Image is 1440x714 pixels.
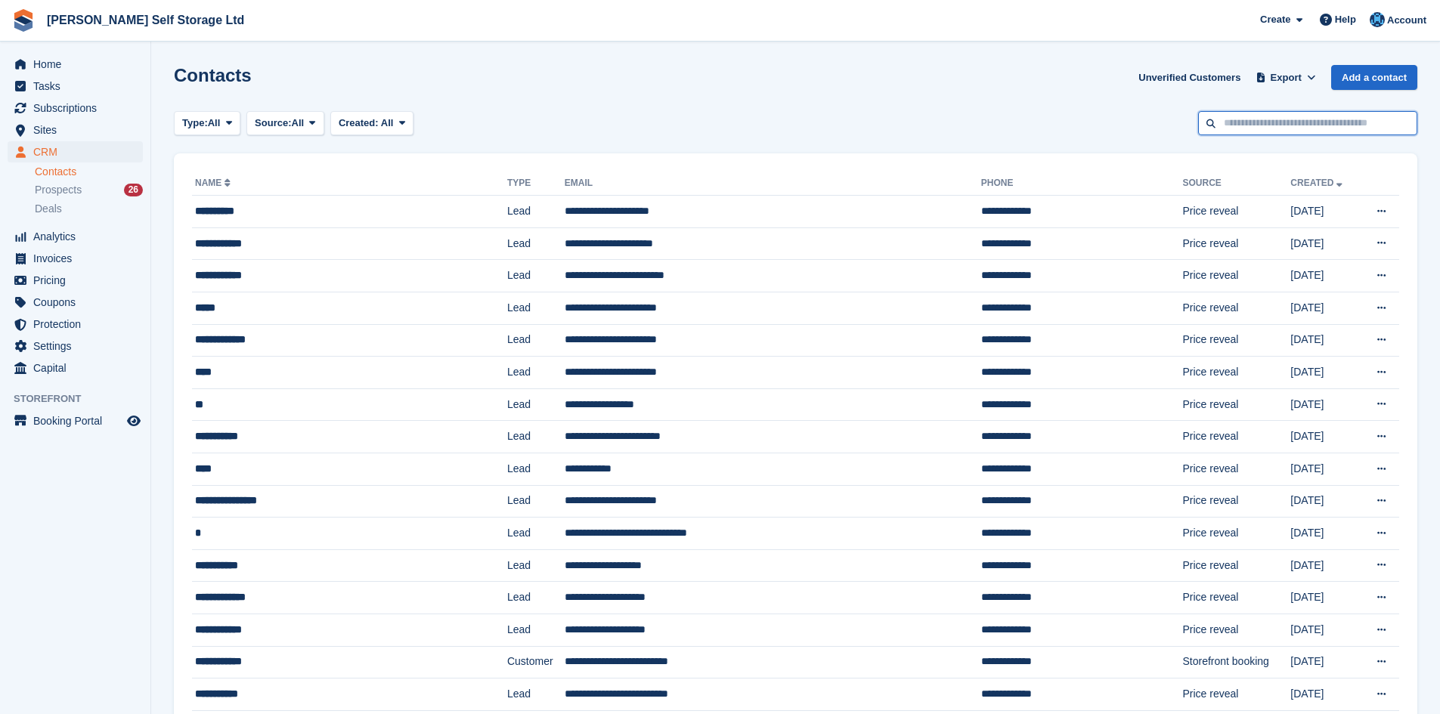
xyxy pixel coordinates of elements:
[33,314,124,335] span: Protection
[1290,388,1359,421] td: [DATE]
[1290,614,1359,646] td: [DATE]
[33,141,124,162] span: CRM
[208,116,221,131] span: All
[1290,485,1359,518] td: [DATE]
[1182,518,1290,550] td: Price reveal
[1290,518,1359,550] td: [DATE]
[246,111,324,136] button: Source: All
[507,357,565,389] td: Lead
[1182,646,1290,678] td: Storefront booking
[1182,549,1290,582] td: Price reveal
[1182,388,1290,421] td: Price reveal
[1271,70,1302,85] span: Export
[1387,13,1426,28] span: Account
[8,270,143,291] a: menu
[1182,196,1290,228] td: Price reveal
[8,76,143,97] a: menu
[8,314,143,335] a: menu
[1182,357,1290,389] td: Price reveal
[507,518,565,550] td: Lead
[125,412,143,430] a: Preview store
[1290,421,1359,453] td: [DATE]
[35,202,62,216] span: Deals
[330,111,413,136] button: Created: All
[1290,227,1359,260] td: [DATE]
[8,97,143,119] a: menu
[507,260,565,292] td: Lead
[292,116,305,131] span: All
[1290,260,1359,292] td: [DATE]
[33,54,124,75] span: Home
[507,614,565,646] td: Lead
[1182,172,1290,196] th: Source
[124,184,143,196] div: 26
[1182,582,1290,614] td: Price reveal
[8,410,143,431] a: menu
[1253,65,1319,90] button: Export
[507,324,565,357] td: Lead
[1290,292,1359,324] td: [DATE]
[565,172,981,196] th: Email
[507,582,565,614] td: Lead
[1290,178,1346,188] a: Created
[33,76,124,97] span: Tasks
[33,248,124,269] span: Invoices
[41,8,250,32] a: [PERSON_NAME] Self Storage Ltd
[33,335,124,357] span: Settings
[1182,421,1290,453] td: Price reveal
[507,453,565,485] td: Lead
[1290,324,1359,357] td: [DATE]
[507,485,565,518] td: Lead
[33,97,124,119] span: Subscriptions
[33,410,124,431] span: Booking Portal
[1182,260,1290,292] td: Price reveal
[1335,12,1356,27] span: Help
[1290,453,1359,485] td: [DATE]
[8,335,143,357] a: menu
[1290,357,1359,389] td: [DATE]
[1290,646,1359,678] td: [DATE]
[8,357,143,379] a: menu
[1182,678,1290,711] td: Price reveal
[1182,324,1290,357] td: Price reveal
[35,182,143,198] a: Prospects 26
[195,178,234,188] a: Name
[1290,678,1359,711] td: [DATE]
[507,421,565,453] td: Lead
[33,270,124,291] span: Pricing
[14,391,150,406] span: Storefront
[1182,227,1290,260] td: Price reveal
[33,357,124,379] span: Capital
[33,226,124,247] span: Analytics
[35,165,143,179] a: Contacts
[174,65,252,85] h1: Contacts
[1182,614,1290,646] td: Price reveal
[381,117,394,128] span: All
[33,119,124,141] span: Sites
[339,117,379,128] span: Created:
[33,292,124,313] span: Coupons
[1370,12,1385,27] img: NBT Accounts
[507,227,565,260] td: Lead
[12,9,35,32] img: stora-icon-8386f47178a22dfd0bd8f6a31ec36ba5ce8667c1dd55bd0f319d3a0aa187defe.svg
[981,172,1183,196] th: Phone
[8,141,143,162] a: menu
[1290,549,1359,582] td: [DATE]
[8,292,143,313] a: menu
[174,111,240,136] button: Type: All
[1182,485,1290,518] td: Price reveal
[507,172,565,196] th: Type
[35,183,82,197] span: Prospects
[255,116,291,131] span: Source:
[8,226,143,247] a: menu
[1182,292,1290,324] td: Price reveal
[8,54,143,75] a: menu
[507,196,565,228] td: Lead
[35,201,143,217] a: Deals
[507,292,565,324] td: Lead
[507,549,565,582] td: Lead
[507,646,565,678] td: Customer
[507,678,565,711] td: Lead
[1331,65,1417,90] a: Add a contact
[8,248,143,269] a: menu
